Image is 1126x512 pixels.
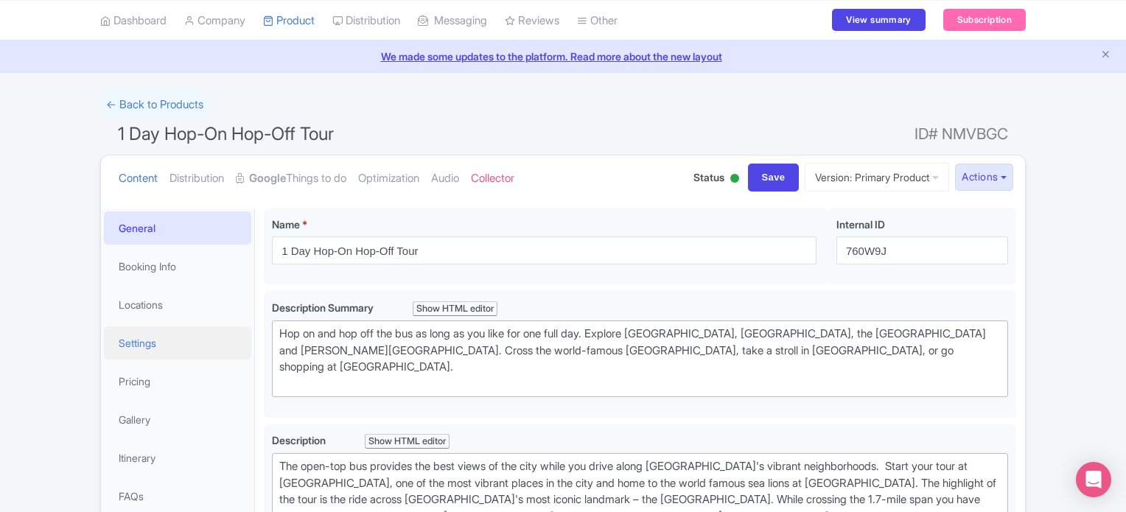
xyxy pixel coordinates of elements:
a: General [104,211,251,245]
div: Show HTML editor [413,301,497,317]
a: Gallery [104,403,251,436]
a: Distribution [169,155,224,202]
a: View summary [832,9,925,31]
button: Close announcement [1100,47,1111,64]
span: Description Summary [272,301,376,314]
a: Optimization [358,155,419,202]
a: Itinerary [104,441,251,474]
a: ← Back to Products [100,91,209,119]
span: Status [693,169,724,185]
a: Pricing [104,365,251,398]
div: Open Intercom Messenger [1076,462,1111,497]
input: Save [748,164,800,192]
a: Subscription [943,9,1026,31]
span: 1 Day Hop-On Hop-Off Tour [118,123,334,144]
a: Content [119,155,158,202]
div: Hop on and hop off the bus as long as you like for one full day. Explore [GEOGRAPHIC_DATA], [GEOG... [279,326,1001,392]
span: Description [272,434,328,446]
span: ID# NMVBGC [915,119,1008,149]
a: Audio [431,155,459,202]
button: Actions [955,164,1013,191]
a: We made some updates to the platform. Read more about the new layout [9,49,1117,64]
a: Version: Primary Product [805,163,949,192]
a: Settings [104,326,251,360]
div: Active [727,168,742,191]
a: Booking Info [104,250,251,283]
a: Collector [471,155,514,202]
a: Locations [104,288,251,321]
span: Internal ID [836,218,885,231]
div: Show HTML editor [365,434,450,449]
a: GoogleThings to do [236,155,346,202]
strong: Google [249,170,286,187]
span: Name [272,218,300,231]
